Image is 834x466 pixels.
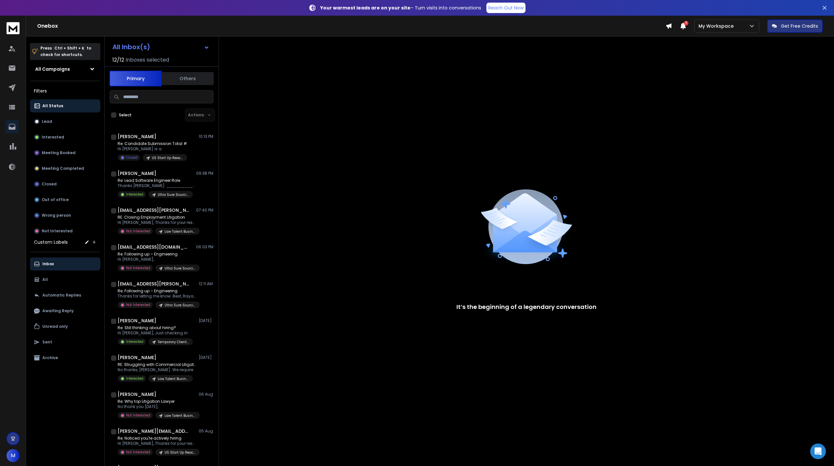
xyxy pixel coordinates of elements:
p: No thanks, [PERSON_NAME]. We require [118,367,196,372]
button: Interested [30,131,100,144]
button: Automatic Replies [30,289,100,302]
button: Closed [30,178,100,191]
p: Re: Candidate Submission Total # [118,141,187,146]
p: Ultra Sure Sourcing [165,266,196,271]
span: 12 / 12 [112,56,124,64]
button: Get Free Credits [767,20,823,33]
p: 09:38 PM [196,171,213,176]
p: Reach Out Now [488,5,524,11]
button: All Campaigns [30,63,100,76]
p: 12:11 AM [199,281,213,286]
p: Get Free Credits [781,23,818,29]
p: Ultra Sure Sourcing [158,192,189,197]
p: Not Interested [126,450,150,455]
p: Re: Noticed you're actively hiring [118,436,196,441]
p: US Start Up Reachout - Active Jobs [165,450,196,455]
p: Closed [42,182,57,187]
button: Meeting Completed [30,162,100,175]
p: Re: Why top Litigation Lawyer [118,399,196,404]
p: Inbox [42,261,54,267]
h3: Custom Labels [34,239,68,245]
p: Re: Lead Software Engineer Role [118,178,196,183]
strong: Your warmest leads are on your site [320,5,410,11]
p: Re: Still thinking about hiring? [118,325,193,330]
h1: [PERSON_NAME] [118,317,156,324]
button: Wrong person [30,209,100,222]
p: Thanks for letting me know. Best, Rayan On [118,294,196,299]
p: Lead [42,119,52,124]
label: Select [119,112,132,118]
h1: [PERSON_NAME] [118,133,156,140]
p: Hi [PERSON_NAME], Thanks for your response! [118,220,196,225]
p: RE: Closing Employment Litigation [118,215,196,220]
p: Not Interested [126,302,150,307]
button: M [7,449,20,462]
p: Not Interested [126,229,150,234]
h1: All Inbox(s) [112,44,150,50]
p: Re: Following up – Engineering [118,252,196,257]
button: Sent [30,336,100,349]
p: Out of office [42,197,69,202]
h1: [PERSON_NAME] [118,170,156,177]
a: Reach Out Now [486,3,525,13]
h1: Onebox [37,22,666,30]
button: All [30,273,100,286]
button: Inbox [30,257,100,270]
h1: [PERSON_NAME][EMAIL_ADDRESS][DOMAIN_NAME] [118,428,189,434]
p: 10:13 PM [199,134,213,139]
p: My Workspace [698,23,736,29]
button: Meeting Booked [30,146,100,159]
span: 1 [684,21,688,25]
h1: [PERSON_NAME] [118,354,156,361]
p: – Turn visits into conversations [320,5,481,11]
button: Out of office [30,193,100,206]
p: No thank you [DATE], [118,404,196,409]
p: Press to check for shortcuts. [40,45,91,58]
p: Hi [PERSON_NAME], Thanks for your response! [118,441,196,446]
p: Archive [42,355,58,360]
button: All Status [30,99,100,112]
p: Awaiting Reply [42,308,74,313]
p: All Status [42,103,63,109]
p: Unread only [42,324,68,329]
button: Others [162,71,214,86]
button: Primary [109,71,162,86]
p: US Start Up Reachout - Active Jobs [152,155,183,160]
p: Interested [126,376,143,381]
p: Hi [PERSON_NAME], Just checking in [118,330,193,336]
p: Automatic Replies [42,293,81,298]
p: Law Talent Business Development - Active Jobs [158,376,189,381]
p: Re: Following up – Engineering [118,288,196,294]
button: All Inbox(s) [107,40,215,53]
button: Not Interested [30,225,100,238]
h1: [PERSON_NAME] [118,391,156,398]
p: Closed [126,155,137,160]
p: All [42,277,48,282]
p: Interested [126,192,143,197]
div: Open Intercom Messenger [810,444,826,459]
p: Meeting Booked [42,150,76,155]
p: Not Interested [42,228,73,234]
button: Lead [30,115,100,128]
p: Interested [42,135,64,140]
p: Sent [42,340,52,345]
img: logo [7,22,20,34]
p: Not Interested [126,413,150,418]
p: Thanks [PERSON_NAME]. ________________________________ From: Rayan [118,183,196,188]
p: Law Talent Business Development - Active Jobs [165,229,196,234]
h1: [EMAIL_ADDRESS][PERSON_NAME][DOMAIN_NAME] [118,281,189,287]
p: Meeting Completed [42,166,84,171]
h3: Inboxes selected [125,56,169,64]
button: Archive [30,351,100,364]
p: Hi [PERSON_NAME], [118,257,196,262]
h1: [EMAIL_ADDRESS][DOMAIN_NAME] [118,244,189,250]
p: Temporary Client Cold Email Outreach [158,340,189,344]
button: Unread only [30,320,100,333]
p: Not Interested [126,266,150,270]
h3: Filters [30,86,100,95]
p: Wrong person [42,213,71,218]
p: Law Talent Business Development - Active Jobs [165,413,196,418]
p: Hi [PERSON_NAME] is a [118,146,187,152]
h1: [EMAIL_ADDRESS][PERSON_NAME][PERSON_NAME][DOMAIN_NAME] [118,207,189,213]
